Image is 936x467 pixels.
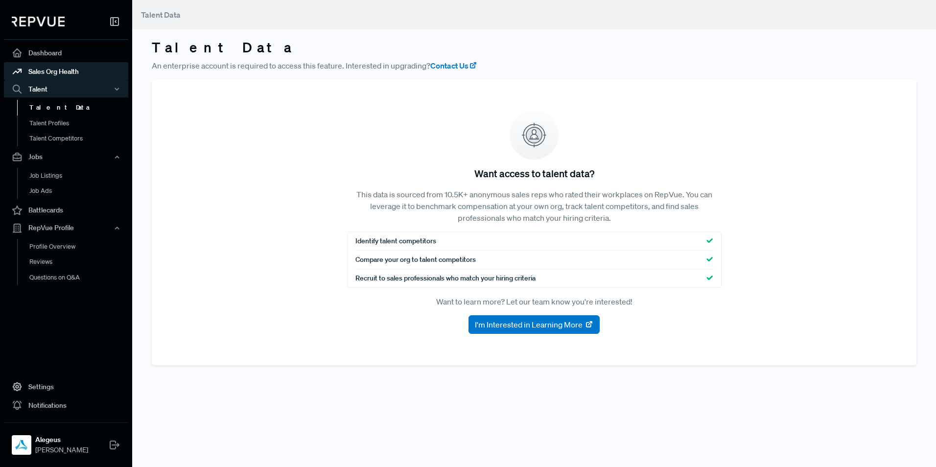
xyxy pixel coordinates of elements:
[468,315,600,334] button: I'm Interested in Learning More
[4,377,128,396] a: Settings
[17,168,141,184] a: Job Listings
[4,201,128,220] a: Battlecards
[35,445,88,455] span: [PERSON_NAME]
[4,422,128,459] a: AlegeusAlegeus[PERSON_NAME]
[17,183,141,199] a: Job Ads
[347,188,722,224] p: This data is sourced from 10.5K+ anonymous sales reps who rated their workplaces on RepVue. You c...
[152,39,916,56] h3: Talent Data
[430,60,477,71] a: Contact Us
[355,273,536,283] span: Recruit to sales professionals who match your hiring criteria
[14,437,29,453] img: Alegeus
[347,296,722,307] p: Want to learn more? Let our team know you're interested!
[4,149,128,165] button: Jobs
[17,270,141,285] a: Questions on Q&A
[35,435,88,445] strong: Alegeus
[355,236,436,246] span: Identify talent competitors
[12,17,65,26] img: RepVue
[4,62,128,81] a: Sales Org Health
[152,60,916,71] p: An enterprise account is required to access this feature. Interested in upgrading?
[4,396,128,415] a: Notifications
[4,44,128,62] a: Dashboard
[355,255,476,265] span: Compare your org to talent competitors
[17,254,141,270] a: Reviews
[17,131,141,146] a: Talent Competitors
[17,100,141,116] a: Talent Data
[474,167,594,179] h5: Want access to talent data?
[141,10,181,20] span: Talent Data
[4,81,128,97] button: Talent
[4,220,128,236] button: RepVue Profile
[17,116,141,131] a: Talent Profiles
[475,319,583,330] span: I'm Interested in Learning More
[17,239,141,255] a: Profile Overview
